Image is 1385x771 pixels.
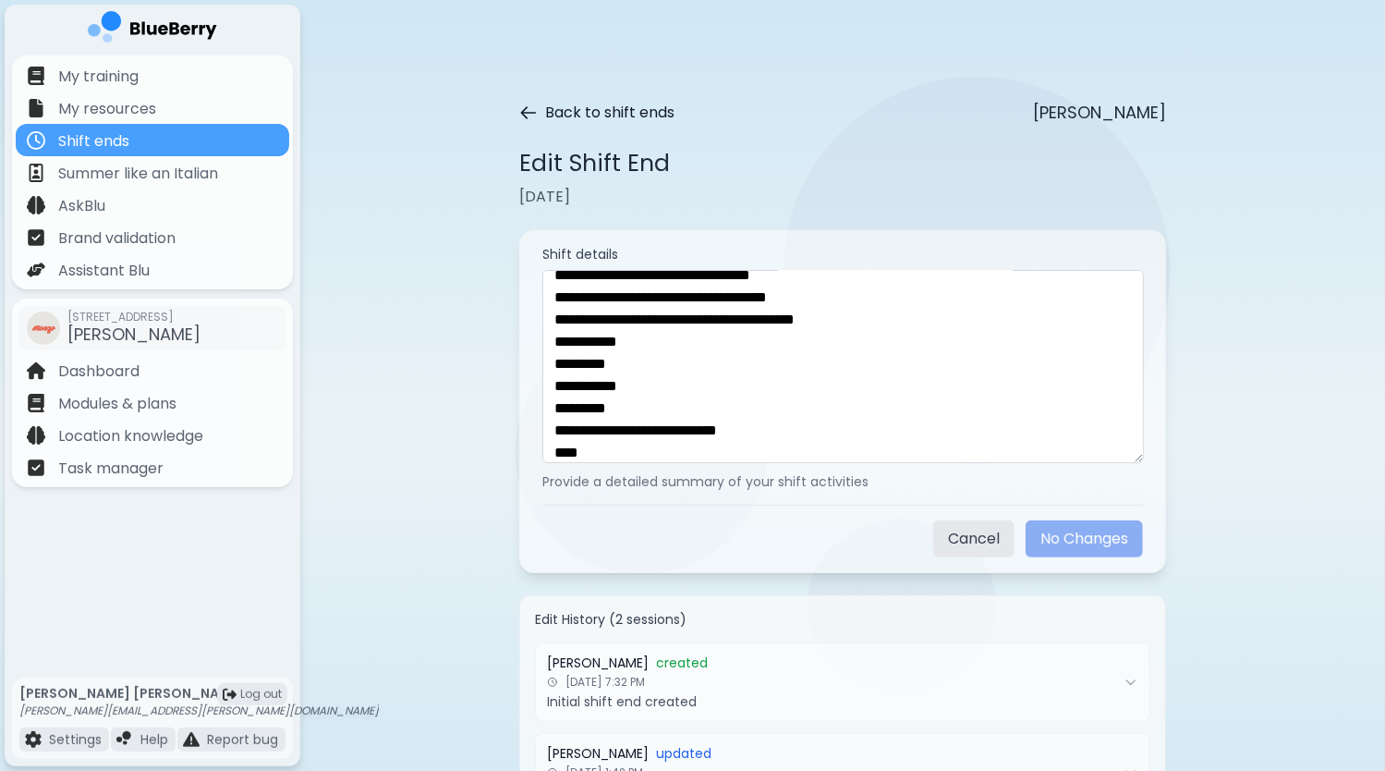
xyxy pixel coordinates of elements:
p: My resources [58,98,156,120]
img: file icon [27,261,45,279]
img: logout [223,688,237,702]
img: company logo [88,11,217,49]
p: Location knowledge [58,425,203,447]
img: file icon [27,67,45,85]
img: file icon [183,731,200,748]
h1: Edit Shift End [519,148,670,178]
p: AskBlu [58,195,105,217]
img: file icon [27,99,45,117]
p: Help [140,731,168,748]
img: file icon [27,459,45,477]
img: company thumbnail [27,312,60,345]
span: [PERSON_NAME] [67,323,200,346]
span: [STREET_ADDRESS] [67,310,200,324]
img: file icon [27,131,45,150]
p: Shift ends [58,130,129,153]
p: Task manager [58,458,164,480]
button: No Changes [1026,520,1143,557]
p: Modules & plans [58,393,176,415]
p: Initial shift end created [547,693,1116,710]
p: [DATE] [519,186,1166,208]
img: file icon [27,196,45,214]
img: file icon [25,731,42,748]
p: Settings [49,731,102,748]
label: Shift details [542,246,1143,263]
p: My training [58,66,139,88]
p: [PERSON_NAME] [1033,100,1166,126]
button: Cancel [933,520,1014,557]
span: [PERSON_NAME] [547,745,649,762]
span: Log out [240,687,282,702]
img: file icon [27,426,45,445]
span: [PERSON_NAME] [547,655,649,671]
p: Provide a detailed summary of your shift activities [542,473,1143,490]
p: [PERSON_NAME][EMAIL_ADDRESS][PERSON_NAME][DOMAIN_NAME] [19,704,379,718]
span: [DATE] 7:32 PM [565,675,645,690]
img: file icon [27,361,45,380]
img: file icon [27,228,45,247]
img: file icon [27,164,45,182]
p: [PERSON_NAME] [PERSON_NAME] [19,685,379,702]
button: Back to shift ends [519,102,674,124]
p: Dashboard [58,361,140,383]
h4: Edit History ( 2 sessions ) [535,611,1150,628]
img: file icon [116,731,133,748]
span: created [656,655,708,671]
p: Brand validation [58,227,176,250]
span: updated [656,745,711,762]
p: Summer like an Italian [58,163,218,185]
p: Assistant Blu [58,260,150,282]
p: Report bug [207,731,278,748]
img: file icon [27,394,45,412]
